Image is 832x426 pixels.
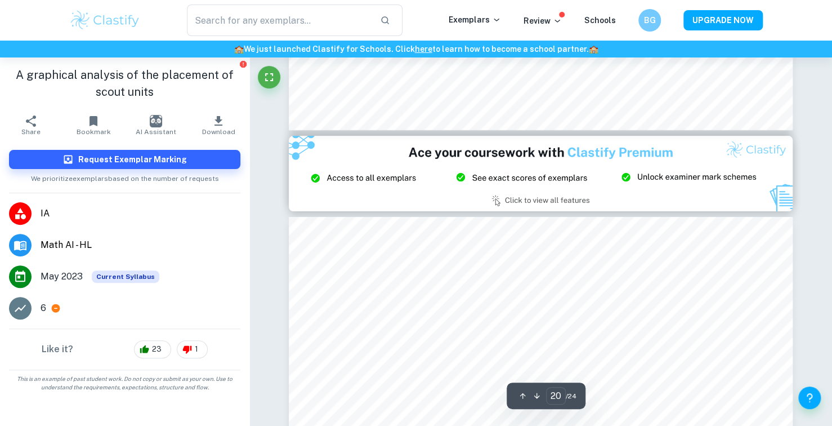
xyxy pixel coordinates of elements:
[798,387,821,409] button: Help and Feedback
[92,270,159,283] div: This exemplar is based on the current syllabus. Feel free to refer to it for inspiration/ideas wh...
[289,136,793,211] img: Ad
[41,238,240,252] span: Math AI - HL
[449,14,501,26] p: Exemplars
[187,109,250,141] button: Download
[202,128,235,136] span: Download
[146,344,168,355] span: 23
[31,169,219,184] span: We prioritize exemplars based on the number of requests
[21,128,41,136] span: Share
[41,207,240,220] span: IA
[5,375,245,392] span: This is an example of past student work. Do not copy or submit as your own. Use to understand the...
[41,301,46,315] p: 6
[134,340,171,358] div: 23
[177,340,208,358] div: 1
[187,5,371,36] input: Search for any exemplars...
[77,128,111,136] span: Bookmark
[683,10,763,30] button: UPGRADE NOW
[42,343,73,356] h6: Like it?
[69,9,141,32] img: Clastify logo
[415,45,432,54] a: here
[41,270,83,283] span: May 2023
[234,45,244,54] span: 🏫
[78,153,187,166] h6: Request Exemplar Marking
[150,115,162,127] img: AI Assistant
[92,270,159,283] span: Current Syllabus
[136,128,176,136] span: AI Assistant
[125,109,187,141] button: AI Assistant
[9,66,240,100] h1: A graphical analysis of the placement of scout units
[189,344,204,355] span: 1
[589,45,598,54] span: 🏫
[643,14,656,26] h6: BG
[2,43,830,55] h6: We just launched Clastify for Schools. Click to learn how to become a school partner.
[239,60,247,68] button: Report issue
[584,16,616,25] a: Schools
[9,150,240,169] button: Request Exemplar Marking
[566,391,576,401] span: / 24
[524,15,562,27] p: Review
[62,109,125,141] button: Bookmark
[258,66,280,88] button: Fullscreen
[638,9,661,32] button: BG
